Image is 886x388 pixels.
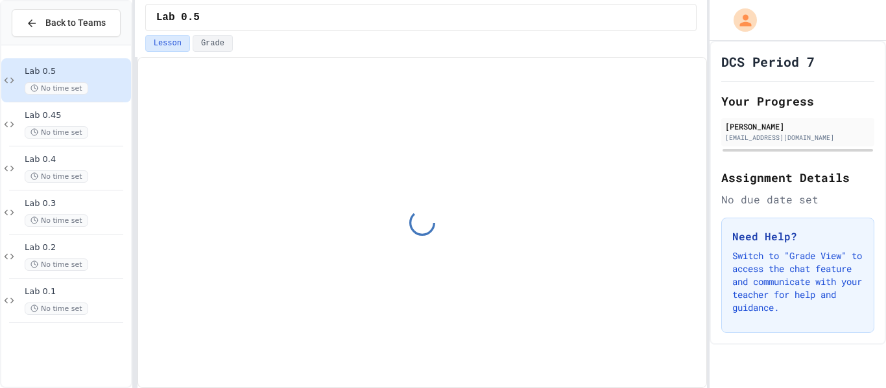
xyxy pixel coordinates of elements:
[25,214,88,227] span: No time set
[12,9,121,37] button: Back to Teams
[721,52,815,71] h1: DCS Period 7
[725,133,870,143] div: [EMAIL_ADDRESS][DOMAIN_NAME]
[25,66,128,77] span: Lab 0.5
[25,286,128,297] span: Lab 0.1
[45,16,106,30] span: Back to Teams
[156,10,200,25] span: Lab 0.5
[25,82,88,95] span: No time set
[25,242,128,253] span: Lab 0.2
[732,249,863,314] p: Switch to "Grade View" to access the chat feature and communicate with your teacher for help and ...
[721,192,874,207] div: No due date set
[725,120,870,132] div: [PERSON_NAME]
[732,229,863,244] h3: Need Help?
[25,170,88,183] span: No time set
[25,198,128,209] span: Lab 0.3
[25,126,88,139] span: No time set
[25,258,88,271] span: No time set
[193,35,233,52] button: Grade
[721,92,874,110] h2: Your Progress
[720,5,760,35] div: My Account
[25,154,128,165] span: Lab 0.4
[145,35,190,52] button: Lesson
[721,168,874,187] h2: Assignment Details
[25,302,88,315] span: No time set
[25,110,128,121] span: Lab 0.45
